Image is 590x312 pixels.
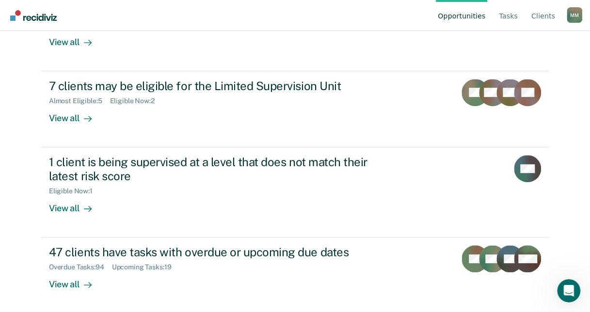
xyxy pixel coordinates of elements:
[41,71,549,147] a: 7 clients may be eligible for the Limited Supervision UnitAlmost Eligible:5Eligible Now:2View all
[557,279,580,302] iframe: Intercom live chat
[10,10,57,21] img: Recidiviz
[49,195,103,214] div: View all
[110,97,162,105] div: Eligible Now : 2
[49,97,110,105] div: Almost Eligible : 5
[49,29,103,47] div: View all
[41,147,549,237] a: 1 client is being supervised at a level that does not match their latest risk scoreEligible Now:1...
[49,79,389,93] div: 7 clients may be eligible for the Limited Supervision Unit
[49,105,103,124] div: View all
[49,187,100,195] div: Eligible Now : 1
[567,7,582,23] button: Profile dropdown button
[567,7,582,23] div: M M
[49,271,103,290] div: View all
[49,263,112,271] div: Overdue Tasks : 94
[49,155,389,183] div: 1 client is being supervised at a level that does not match their latest risk score
[112,263,179,271] div: Upcoming Tasks : 19
[49,245,389,259] div: 47 clients have tasks with overdue or upcoming due dates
